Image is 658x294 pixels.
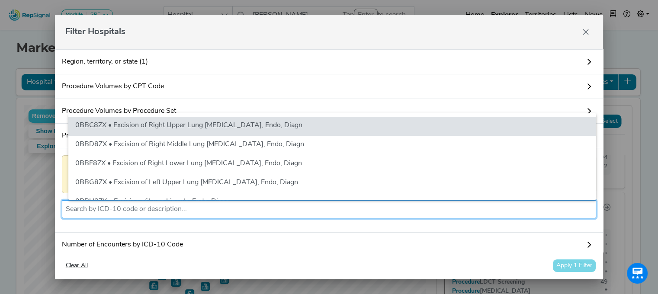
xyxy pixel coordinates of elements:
a: Procedure Volumes by Procedure Set [55,99,603,124]
a: Number of Encounters by ICD-10 Code [55,233,603,257]
button: Close [579,25,593,39]
li: 0BBC8ZX • Excision of Right Upper Lung Lobe, Endo, Diagn [68,117,596,136]
li: 0BBD8ZX • Excision of Right Middle Lung Lobe, Endo, Diagn [68,136,596,155]
li: 0BBH8ZX • Excision of Lung Lingula, Endo, Diagn [68,193,596,212]
span: Filter Hospitals [65,26,125,38]
a: Procedure Volumes by ICD-10 Code [55,124,603,148]
a: Procedure Volumes by CPT Code [55,74,603,99]
input: Search by ICD-10 code or description... [66,204,593,214]
button: Clear All [62,259,92,272]
li: 0BBG8ZX • Excision of Left Upper Lung Lobe, Endo, Diagn [68,174,596,193]
a: Region, territory, or state (1) [55,49,603,74]
li: 0BBF8ZX • Excision of Right Lower Lung Lobe, Endo, Diagn [68,155,596,174]
div: Procedure Volumes by ICD-10 Code [55,148,603,233]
